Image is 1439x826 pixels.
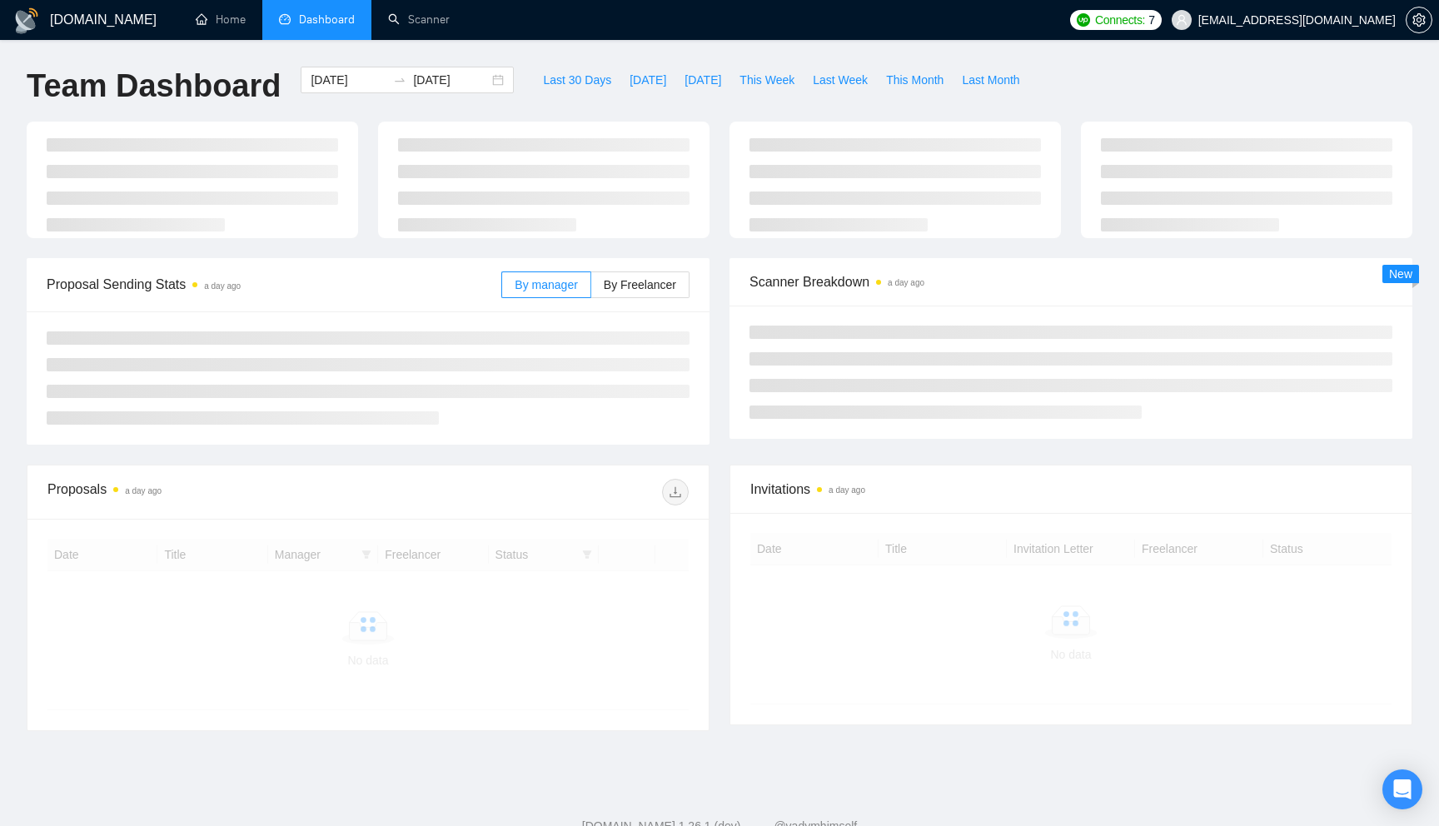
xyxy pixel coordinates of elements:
button: [DATE] [675,67,730,93]
button: [DATE] [620,67,675,93]
span: New [1389,267,1412,281]
span: dashboard [279,13,291,25]
span: setting [1407,13,1432,27]
span: This Week [739,71,794,89]
img: logo [13,7,40,34]
span: to [393,73,406,87]
span: Proposal Sending Stats [47,274,501,295]
input: End date [413,71,489,89]
span: Scanner Breakdown [749,271,1392,292]
time: a day ago [204,281,241,291]
div: Open Intercom Messenger [1382,769,1422,809]
span: Last Week [813,71,868,89]
a: setting [1406,13,1432,27]
span: user [1176,14,1188,26]
h1: Team Dashboard [27,67,281,106]
button: Last Month [953,67,1028,93]
div: Proposals [47,479,368,505]
span: swap-right [393,73,406,87]
span: [DATE] [685,71,721,89]
time: a day ago [888,278,924,287]
a: searchScanner [388,12,450,27]
span: Invitations [750,479,1392,500]
img: upwork-logo.png [1077,13,1090,27]
a: homeHome [196,12,246,27]
button: Last 30 Days [534,67,620,93]
span: This Month [886,71,944,89]
button: setting [1406,7,1432,33]
span: Last 30 Days [543,71,611,89]
time: a day ago [829,485,865,495]
time: a day ago [125,486,162,495]
span: By Freelancer [604,278,676,291]
span: Last Month [962,71,1019,89]
button: Last Week [804,67,877,93]
input: Start date [311,71,386,89]
span: [DATE] [630,71,666,89]
span: By manager [515,278,577,291]
button: This Month [877,67,953,93]
span: 7 [1148,11,1155,29]
button: This Week [730,67,804,93]
span: Dashboard [299,12,355,27]
span: Connects: [1095,11,1145,29]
